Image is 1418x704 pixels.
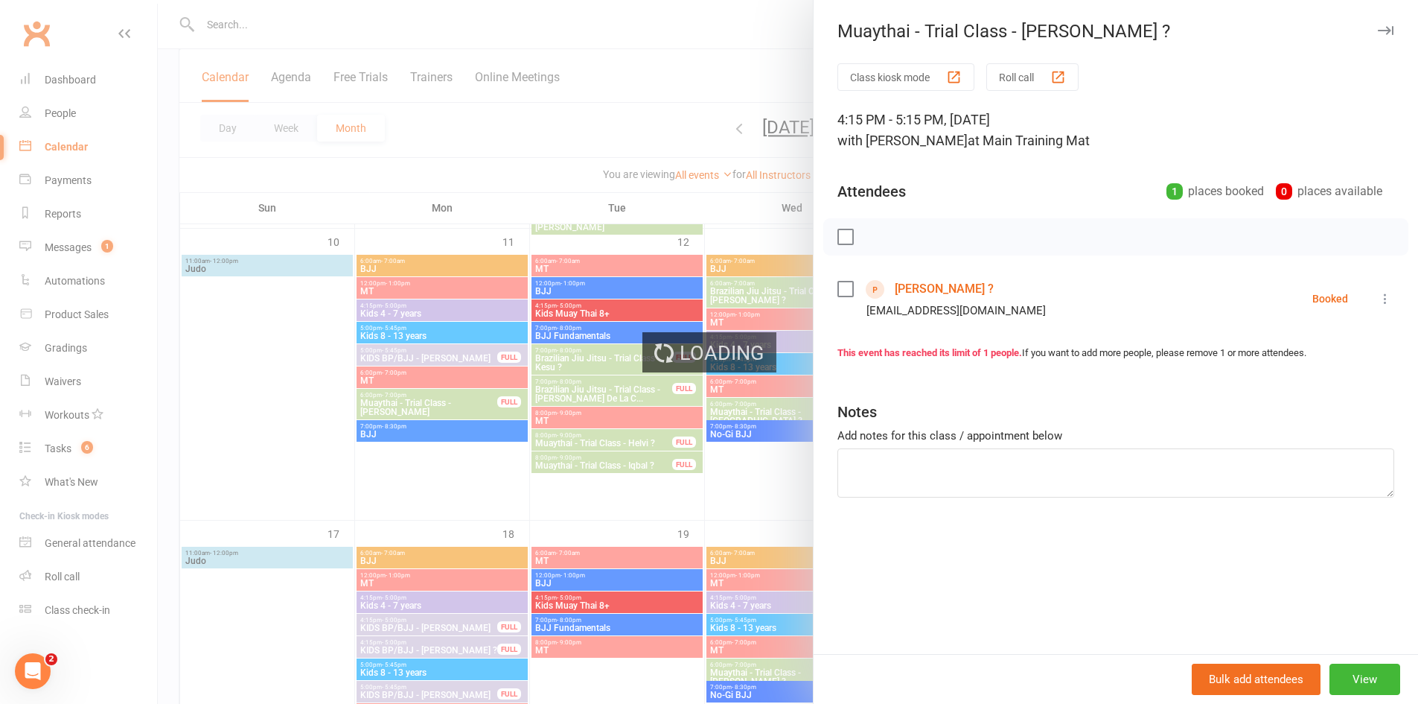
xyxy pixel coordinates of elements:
[837,346,1394,361] div: If you want to add more people, please remove 1 or more attendees.
[837,133,968,148] span: with [PERSON_NAME]
[1276,181,1382,202] div: places available
[866,301,1046,320] div: [EMAIL_ADDRESS][DOMAIN_NAME]
[1312,294,1348,304] div: Booked
[1329,664,1400,695] button: View
[837,402,877,422] div: Notes
[895,277,994,301] a: [PERSON_NAME] ?
[1166,181,1264,202] div: places booked
[1166,183,1183,200] div: 1
[837,347,1022,358] strong: This event has reached its limit of 1 people.
[986,63,1079,91] button: Roll call
[968,133,1090,148] span: at Main Training Mat
[45,653,57,665] span: 2
[837,181,906,202] div: Attendees
[837,110,1394,151] div: 4:15 PM - 5:15 PM, [DATE]
[1276,183,1292,200] div: 0
[837,427,1394,445] div: Add notes for this class / appointment below
[837,63,974,91] button: Class kiosk mode
[15,653,51,689] iframe: Intercom live chat
[1192,664,1320,695] button: Bulk add attendees
[814,21,1418,42] div: Muaythai - Trial Class - [PERSON_NAME] ?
